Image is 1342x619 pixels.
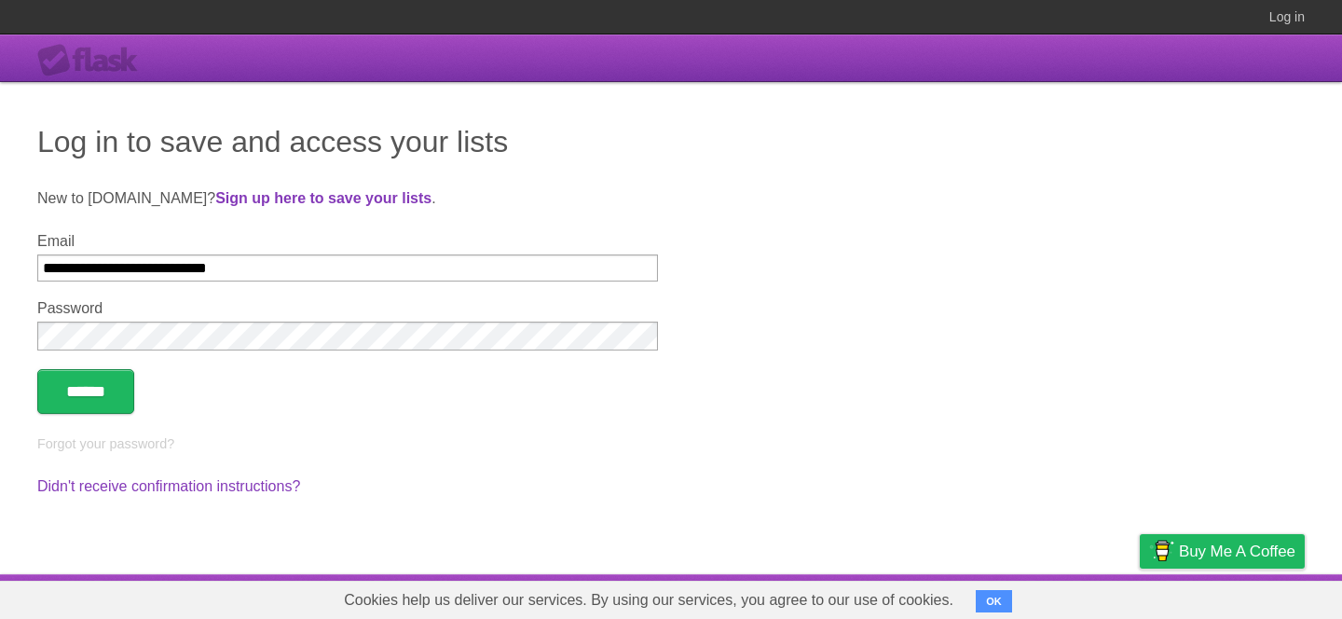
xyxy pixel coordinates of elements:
span: Buy me a coffee [1179,535,1295,568]
img: Buy me a coffee [1149,535,1174,567]
a: Buy me a coffee [1140,534,1305,569]
a: Developers [953,579,1029,614]
div: Flask [37,44,149,77]
a: Sign up here to save your lists [215,190,431,206]
a: Privacy [1116,579,1164,614]
a: Didn't receive confirmation instructions? [37,478,300,494]
h1: Log in to save and access your lists [37,119,1305,164]
a: About [892,579,931,614]
a: Suggest a feature [1187,579,1305,614]
button: OK [976,590,1012,612]
a: Forgot your password? [37,436,174,451]
label: Password [37,300,658,317]
span: Cookies help us deliver our services. By using our services, you agree to our use of cookies. [325,582,972,619]
a: Terms [1052,579,1093,614]
label: Email [37,233,658,250]
p: New to [DOMAIN_NAME]? . [37,187,1305,210]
